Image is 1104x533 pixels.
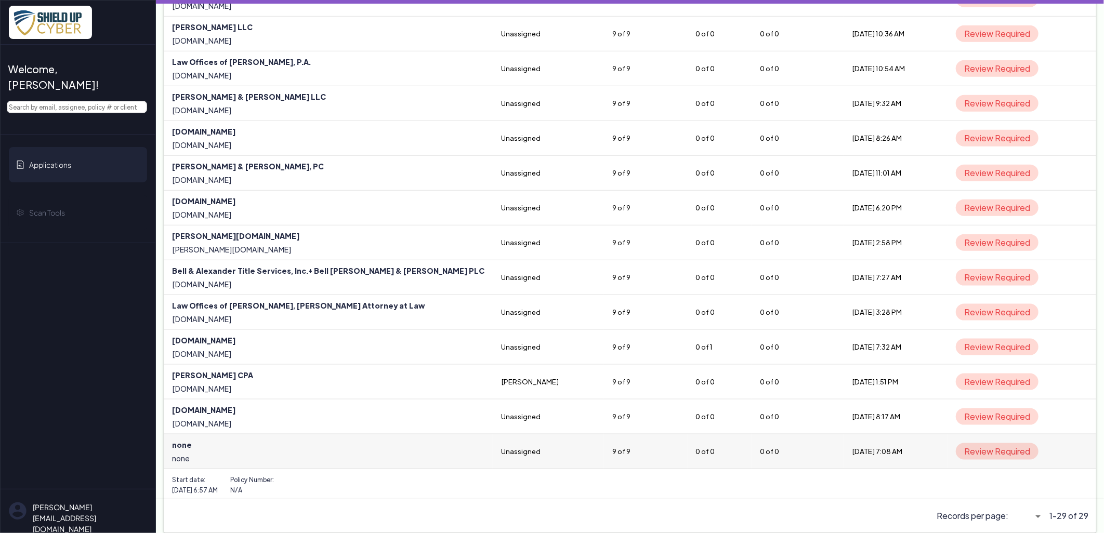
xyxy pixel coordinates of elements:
td: 9 of 9 [604,260,688,295]
span: Applications [29,159,71,170]
span: Review Required [956,234,1039,251]
td: [DATE] 10:54 AM [844,51,948,86]
i: arrow_drop_down [1032,510,1045,523]
td: 9 of 9 [604,225,688,260]
td: [DATE] 2:58 PM [844,225,948,260]
td: 0 of 0 [688,121,752,156]
td: 0 of 0 [688,191,752,225]
td: Unassigned [493,295,604,330]
td: Unassigned [493,191,604,225]
td: 0 of 0 [688,225,752,260]
td: 9 of 9 [604,330,688,365]
td: [DATE] 11:01 AM [844,156,948,191]
td: 0 of 0 [688,86,752,121]
td: [DATE] 10:36 AM [844,17,948,51]
td: [DATE] 6:20 PM [844,191,948,225]
td: [DATE] 3:28 PM [844,295,948,330]
span: Review Required [956,60,1039,77]
span: Review Required [956,269,1039,286]
td: 0 of 0 [688,156,752,191]
td: 0 of 0 [752,365,844,399]
td: Unassigned [493,86,604,121]
td: 9 of 9 [604,434,688,469]
span: Scan Tools [29,207,65,218]
td: [DATE] 7:08 AM [844,434,948,469]
span: 1-29 of 29 [1049,510,1088,522]
span: Review Required [956,443,1039,460]
td: 0 of 0 [752,330,844,365]
td: [PERSON_NAME] [493,365,604,399]
td: 0 of 0 [752,156,844,191]
input: Search by email, assignee, policy # or client [7,101,147,113]
td: [DATE] 1:51 PM [844,365,948,399]
td: 0 of 0 [752,121,844,156]
td: Unassigned [493,121,604,156]
td: 0 of 0 [688,365,752,399]
td: Unassigned [493,434,604,469]
td: 9 of 9 [604,295,688,330]
td: [DATE] 8:17 AM [844,399,948,434]
td: Unassigned [493,330,604,365]
td: 0 of 0 [688,295,752,330]
a: Welcome, [PERSON_NAME]! [9,57,147,97]
span: Review Required [956,339,1039,355]
img: x7pemu0IxLxkcbZJZdzx2HwkaHwO9aaLS0XkQIJL.png [9,6,92,39]
span: Review Required [956,304,1039,321]
td: 0 of 0 [752,399,844,434]
td: 0 of 0 [752,225,844,260]
td: 0 of 0 [752,260,844,295]
td: Unassigned [493,260,604,295]
span: Welcome, [PERSON_NAME]! [8,61,139,92]
td: 9 of 9 [604,51,688,86]
td: 0 of 0 [752,434,844,469]
td: 9 of 9 [604,86,688,121]
span: Review Required [956,199,1039,216]
td: 9 of 9 [604,191,688,225]
span: Review Required [956,95,1039,112]
a: Scan Tools [9,195,147,230]
td: 0 of 0 [688,434,752,469]
td: 0 of 0 [688,51,752,86]
td: 0 of 0 [688,399,752,434]
img: gear-icon.svg [16,208,24,217]
span: Review Required [956,408,1039,425]
td: [DATE] 9:32 AM [844,86,948,121]
td: 9 of 9 [604,399,688,434]
td: 0 of 0 [688,17,752,51]
td: 0 of 0 [752,191,844,225]
td: 9 of 9 [604,121,688,156]
span: Review Required [956,165,1039,181]
td: 0 of 0 [752,295,844,330]
td: Unassigned [493,156,604,191]
td: 0 of 1 [688,330,752,365]
img: application-icon.svg [16,161,24,169]
td: Unassigned [493,225,604,260]
td: Unassigned [493,17,604,51]
td: 9 of 9 [604,17,688,51]
td: [DATE] 7:27 AM [844,260,948,295]
td: Unassigned [493,399,604,434]
td: 0 of 0 [752,17,844,51]
span: Records per page: [937,510,1009,522]
span: Review Required [956,130,1039,146]
td: 9 of 9 [604,156,688,191]
td: 0 of 0 [752,51,844,86]
img: su-uw-user-icon.svg [9,502,27,520]
a: Applications [9,147,147,182]
td: 9 of 9 [604,365,688,399]
span: Review Required [956,25,1039,42]
span: Review Required [956,374,1039,390]
td: [DATE] 7:32 AM [844,330,948,365]
td: 0 of 0 [688,260,752,295]
td: [DATE] 8:26 AM [844,121,948,156]
td: 0 of 0 [752,86,844,121]
td: Unassigned [493,51,604,86]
